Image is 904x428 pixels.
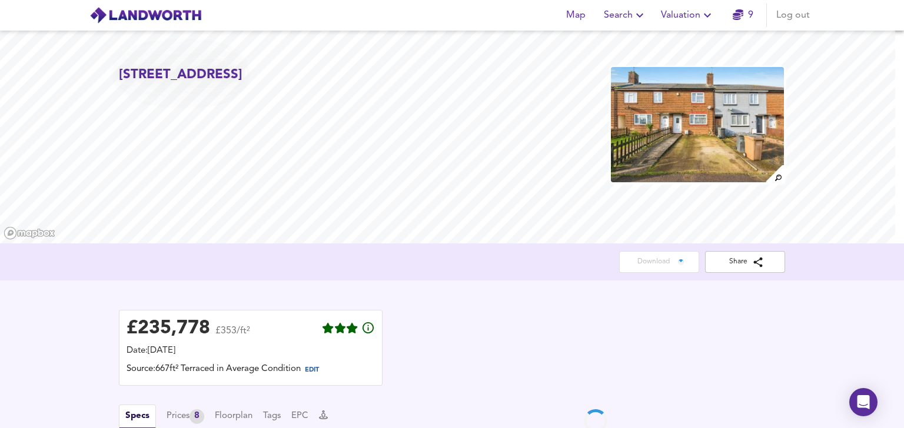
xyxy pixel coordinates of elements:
[772,4,815,27] button: Log out
[776,7,810,24] span: Log out
[604,7,647,24] span: Search
[89,6,202,24] img: logo
[305,367,319,373] span: EDIT
[167,409,204,424] div: Prices
[215,410,252,423] button: Floorplan
[705,251,785,273] button: Share
[849,388,878,416] div: Open Intercom Messenger
[263,410,281,423] button: Tags
[167,409,204,424] button: Prices8
[765,163,785,184] img: search
[656,4,719,27] button: Valuation
[714,256,776,268] span: Share
[190,409,204,424] div: 8
[661,7,714,24] span: Valuation
[599,4,652,27] button: Search
[127,363,375,378] div: Source: 667ft² Terraced in Average Condition
[291,410,308,423] button: EPC
[4,226,55,240] a: Mapbox homepage
[127,320,210,337] div: £ 235,778
[127,345,375,357] div: Date: [DATE]
[561,7,590,24] span: Map
[733,7,753,24] a: 9
[557,4,594,27] button: Map
[610,66,785,183] img: property
[119,66,242,84] h2: [STREET_ADDRESS]
[724,4,762,27] button: 9
[215,326,250,343] span: £353/ft²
